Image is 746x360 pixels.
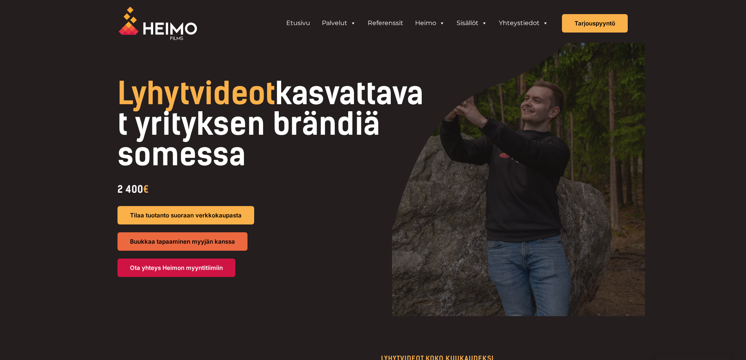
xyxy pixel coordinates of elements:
span: Lyhytvideot [117,75,275,112]
div: 2 400 [117,180,426,198]
a: Etusivu [280,15,316,31]
a: Tilaa tuotanto suoraan verkkokaupasta [117,206,254,224]
a: Yhteystiedot [493,15,554,31]
a: Referenssit [362,15,409,31]
a: Ota yhteys Heimon myyntitiimiin [117,259,235,277]
h1: kasvattavat yrityksen brändiä somessa [117,78,426,170]
a: Tarjouspyyntö [562,14,628,33]
a: Buukkaa tapaaminen myyjän kanssa [117,232,247,251]
span: Buukkaa tapaaminen myyjän kanssa [130,239,235,244]
a: Heimo [409,15,451,31]
span: Tilaa tuotanto suoraan verkkokaupasta [130,212,242,218]
a: Palvelut [316,15,362,31]
aside: Header Widget 1 [276,15,558,31]
span: € [143,183,149,195]
span: Ota yhteys Heimon myyntitiimiin [130,265,223,271]
a: Sisällöt [451,15,493,31]
img: Heimo Filmsin logo [119,7,197,40]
